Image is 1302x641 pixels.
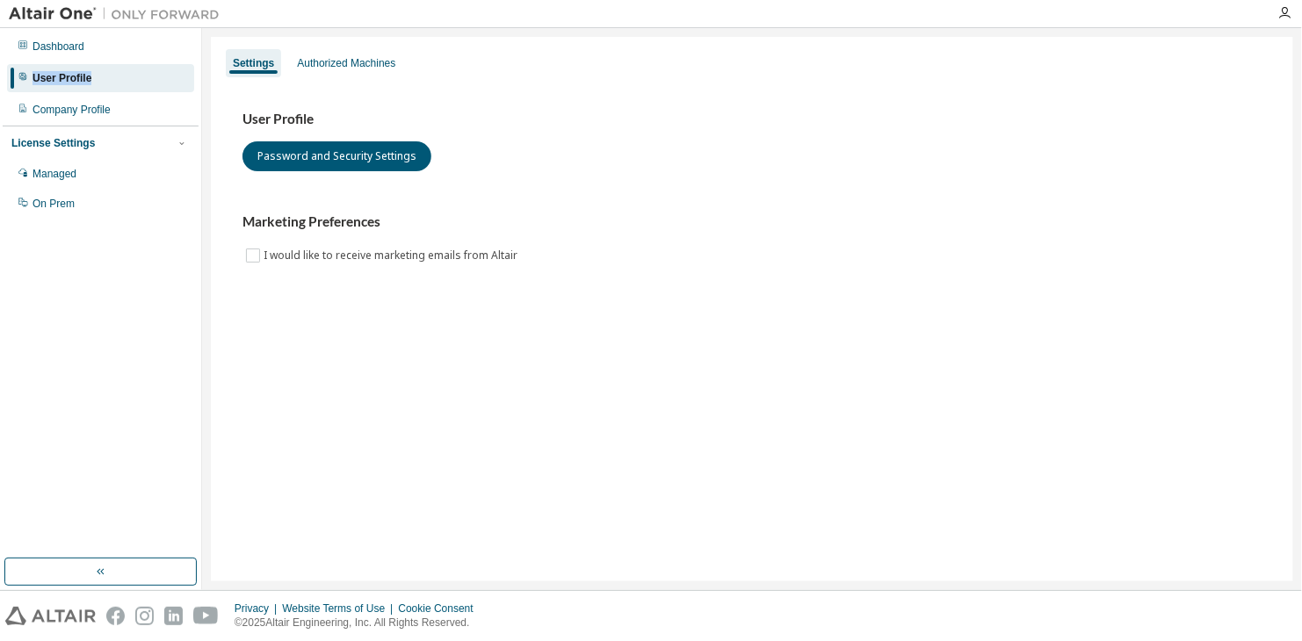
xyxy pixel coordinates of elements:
[33,167,76,181] div: Managed
[242,111,1262,128] h3: User Profile
[11,136,95,150] div: License Settings
[135,607,154,625] img: instagram.svg
[33,103,111,117] div: Company Profile
[33,40,84,54] div: Dashboard
[33,197,75,211] div: On Prem
[282,601,398,616] div: Website Terms of Use
[242,213,1262,231] h3: Marketing Preferences
[106,607,125,625] img: facebook.svg
[193,607,219,625] img: youtube.svg
[264,245,521,266] label: I would like to receive marketing emails from Altair
[297,56,395,70] div: Authorized Machines
[5,607,96,625] img: altair_logo.svg
[235,601,282,616] div: Privacy
[33,71,91,85] div: User Profile
[233,56,274,70] div: Settings
[9,5,228,23] img: Altair One
[398,601,483,616] div: Cookie Consent
[235,616,484,630] p: © 2025 Altair Engineering, Inc. All Rights Reserved.
[164,607,183,625] img: linkedin.svg
[242,141,431,171] button: Password and Security Settings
